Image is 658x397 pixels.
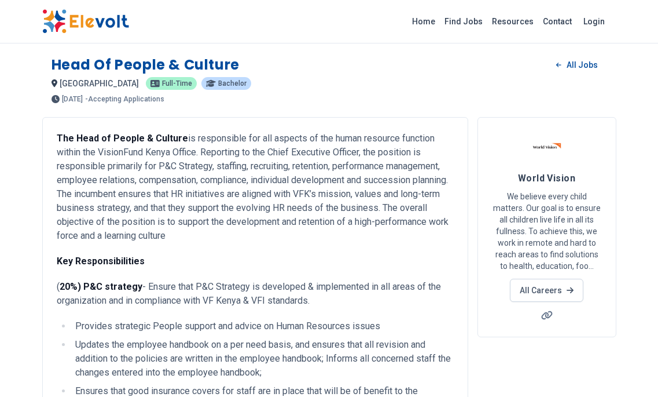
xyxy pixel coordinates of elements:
[42,9,129,34] img: Elevolt
[60,79,139,88] span: [GEOGRAPHIC_DATA]
[510,279,583,302] a: All Careers
[72,319,454,333] li: Provides strategic People support and advice on Human Resources issues
[487,12,538,31] a: Resources
[57,133,188,144] strong: The Head of People & Culture
[72,338,454,380] li: Updates the employee handbook on a per need basis, and ensures that all revision and addition to ...
[518,173,575,184] span: World Vision
[62,96,83,103] span: [DATE]
[538,12,576,31] a: Contact
[57,280,454,308] p: ( - Ensure that P&C Strategy is developed & implemented in all areas of the organization and in c...
[57,256,145,267] strong: Key Responsibilities
[52,56,240,74] h1: Head of People & Culture
[547,56,606,74] a: All Jobs
[85,96,164,103] p: - Accepting Applications
[162,80,192,87] span: Full-time
[218,80,247,87] span: Bachelor
[440,12,487,31] a: Find Jobs
[492,191,602,272] p: We believe every child matters. Our goal is to ensure all children live life in all its fullness....
[60,281,142,292] strong: 20%) P&C strategy
[57,132,454,243] p: is responsible for all aspects of the human resource function within the VisionFund Kenya Office....
[407,12,440,31] a: Home
[532,132,561,161] img: World Vision
[576,10,612,33] a: Login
